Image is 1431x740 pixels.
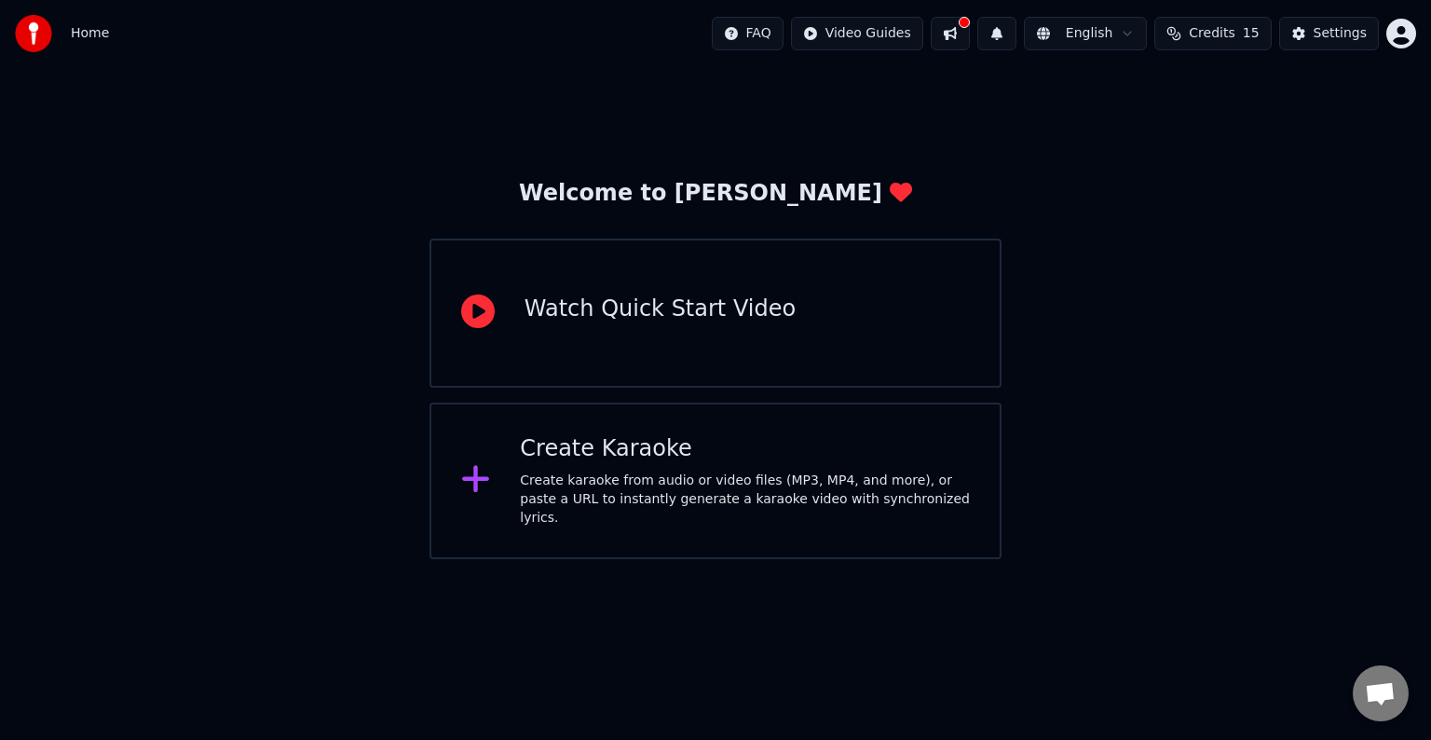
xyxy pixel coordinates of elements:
[1154,17,1271,50] button: Credits15
[791,17,923,50] button: Video Guides
[1279,17,1379,50] button: Settings
[71,24,109,43] span: Home
[71,24,109,43] nav: breadcrumb
[525,295,796,324] div: Watch Quick Start Video
[1353,665,1409,721] a: Open chat
[1189,24,1234,43] span: Credits
[1243,24,1260,43] span: 15
[15,15,52,52] img: youka
[520,434,970,464] div: Create Karaoke
[520,472,970,528] div: Create karaoke from audio or video files (MP3, MP4, and more), or paste a URL to instantly genera...
[1314,24,1367,43] div: Settings
[519,179,912,209] div: Welcome to [PERSON_NAME]
[712,17,784,50] button: FAQ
